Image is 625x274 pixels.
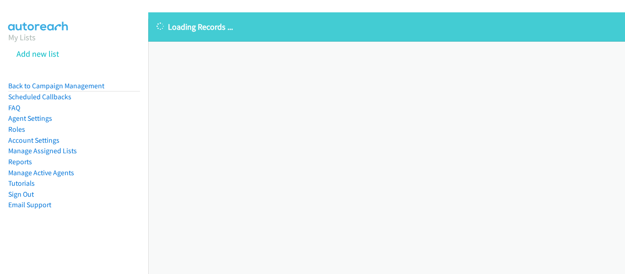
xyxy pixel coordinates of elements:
a: Account Settings [8,136,59,145]
a: Manage Assigned Lists [8,146,77,155]
a: My Lists [8,32,36,43]
a: Email Support [8,200,51,209]
a: Add new list [16,48,59,59]
a: FAQ [8,103,20,112]
a: Agent Settings [8,114,52,123]
a: Sign Out [8,190,34,199]
a: Manage Active Agents [8,168,74,177]
a: Roles [8,125,25,134]
a: Scheduled Callbacks [8,92,71,101]
a: Back to Campaign Management [8,81,104,90]
p: Loading Records ... [156,21,617,33]
a: Reports [8,157,32,166]
a: Tutorials [8,179,35,188]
